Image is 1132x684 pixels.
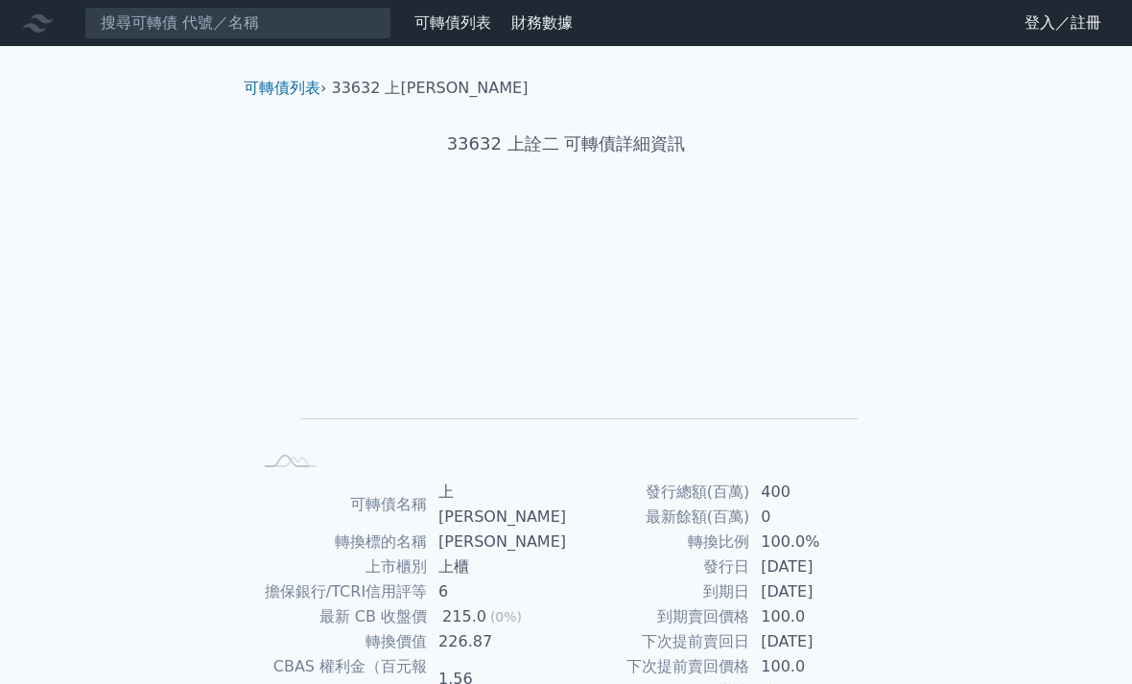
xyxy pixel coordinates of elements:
td: [DATE] [749,554,881,579]
td: 發行日 [566,554,749,579]
span: (0%) [490,609,522,625]
td: 轉換比例 [566,530,749,554]
td: 最新餘額(百萬) [566,505,749,530]
td: 100.0 [749,604,881,629]
td: 轉換標的名稱 [251,530,427,554]
td: [PERSON_NAME] [427,530,566,554]
td: 最新 CB 收盤價 [251,604,427,629]
div: 215.0 [438,604,490,629]
td: 100.0% [749,530,881,554]
td: 400 [749,480,881,505]
li: 33632 上[PERSON_NAME] [332,77,529,100]
a: 登入／註冊 [1009,8,1117,38]
a: 可轉債列表 [244,79,320,97]
td: 轉換價值 [251,629,427,654]
td: 上櫃 [427,554,566,579]
td: 0 [749,505,881,530]
td: 上市櫃別 [251,554,427,579]
td: 下次提前賣回價格 [566,654,749,679]
td: 下次提前賣回日 [566,629,749,654]
h1: 33632 上詮二 可轉債詳細資訊 [228,130,904,157]
li: › [244,77,326,100]
td: 發行總額(百萬) [566,480,749,505]
td: 6 [427,579,566,604]
a: 可轉債列表 [414,13,491,32]
g: Chart [283,218,859,447]
input: 搜尋可轉債 代號／名稱 [84,7,391,39]
td: [DATE] [749,629,881,654]
td: 可轉債名稱 [251,480,427,530]
a: 財務數據 [511,13,573,32]
td: 到期日 [566,579,749,604]
td: [DATE] [749,579,881,604]
td: 到期賣回價格 [566,604,749,629]
td: 100.0 [749,654,881,679]
td: 226.87 [427,629,566,654]
td: 擔保銀行/TCRI信用評等 [251,579,427,604]
td: 上[PERSON_NAME] [427,480,566,530]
